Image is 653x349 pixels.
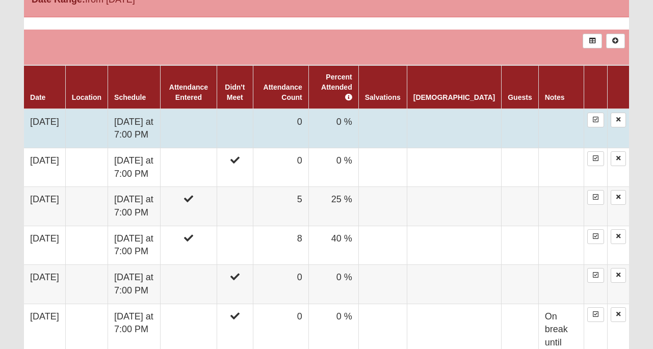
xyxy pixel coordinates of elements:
td: 0 [253,109,308,148]
td: [DATE] [24,187,65,226]
td: 0 [253,148,308,186]
td: [DATE] at 7:00 PM [108,148,161,186]
td: [DATE] at 7:00 PM [108,187,161,226]
td: 25 % [308,187,358,226]
a: Delete [611,307,626,322]
a: Enter Attendance [587,151,604,166]
a: Enter Attendance [587,307,604,322]
a: Schedule [114,93,146,101]
a: Percent Attended [321,73,352,101]
td: [DATE] [24,109,65,148]
td: [DATE] at 7:00 PM [108,265,161,304]
a: Date [30,93,45,101]
td: 0 % [308,148,358,186]
td: 0 % [308,265,358,304]
a: Delete [611,268,626,283]
a: Alt+N [606,34,625,48]
td: 40 % [308,226,358,264]
a: Location [72,93,101,101]
td: [DATE] [24,265,65,304]
td: 0 [253,265,308,304]
a: Export to Excel [583,34,602,48]
a: Delete [611,229,626,244]
td: [DATE] at 7:00 PM [108,226,161,264]
a: Didn't Meet [225,83,245,101]
a: Notes [545,93,565,101]
td: 8 [253,226,308,264]
th: Guests [502,65,538,109]
a: Attendance Count [264,83,302,101]
td: 5 [253,187,308,226]
td: [DATE] at 7:00 PM [108,109,161,148]
a: Delete [611,151,626,166]
td: 0 % [308,109,358,148]
a: Delete [611,190,626,205]
td: [DATE] [24,226,65,264]
a: Enter Attendance [587,190,604,205]
a: Enter Attendance [587,268,604,283]
a: Enter Attendance [587,113,604,127]
th: Salvations [358,65,407,109]
a: Attendance Entered [169,83,208,101]
a: Enter Attendance [587,229,604,244]
a: Delete [611,113,626,127]
td: [DATE] [24,148,65,186]
th: [DEMOGRAPHIC_DATA] [407,65,501,109]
